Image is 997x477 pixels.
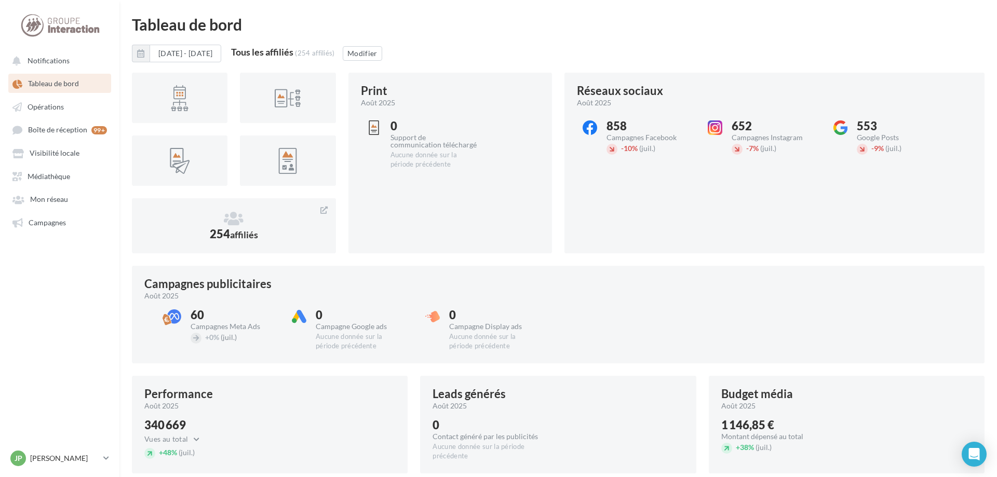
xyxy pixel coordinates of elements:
[6,120,113,139] a: Boîte de réception 99+
[30,195,68,204] span: Mon réseau
[721,388,793,400] div: Budget média
[6,189,113,208] a: Mon réseau
[732,134,818,141] div: Campagnes Instagram
[144,419,205,431] div: 340 669
[221,333,237,342] span: (juil.)
[857,120,944,132] div: 553
[230,229,258,240] span: affiliés
[191,323,277,330] div: Campagnes Meta Ads
[144,388,213,400] div: Performance
[132,45,221,62] button: [DATE] - [DATE]
[449,323,536,330] div: Campagne Display ads
[28,79,79,88] span: Tableau de bord
[390,134,477,148] div: Support de communication téléchargé
[732,120,818,132] div: 652
[871,144,884,153] span: 9%
[6,74,113,92] a: Tableau de bord
[6,143,113,162] a: Visibilité locale
[15,453,22,464] span: JP
[639,144,655,153] span: (juil.)
[962,442,987,467] div: Open Intercom Messenger
[390,151,477,169] div: Aucune donnée sur la période précédente
[857,134,944,141] div: Google Posts
[159,448,163,457] span: +
[132,17,985,32] div: Tableau de bord
[433,442,549,461] div: Aucune donnée sur la période précédente
[144,401,179,411] span: août 2025
[433,419,549,431] div: 0
[28,172,70,181] span: Médiathèque
[361,98,395,108] span: août 2025
[316,332,402,351] div: Aucune donnée sur la période précédente
[205,333,209,342] span: +
[205,333,219,342] span: 0%
[721,419,803,431] div: 1 146,85 €
[231,47,293,57] div: Tous les affiliés
[607,134,693,141] div: Campagnes Facebook
[721,401,756,411] span: août 2025
[577,85,663,97] div: Réseaux sociaux
[577,98,611,108] span: août 2025
[449,332,536,351] div: Aucune donnée sur la période précédente
[210,227,258,241] span: 254
[6,213,113,231] a: Campagnes
[6,167,113,185] a: Médiathèque
[144,433,205,445] button: Vues au total
[295,49,335,57] div: (254 affiliés)
[91,126,107,134] div: 99+
[28,126,87,134] span: Boîte de réception
[8,448,111,468] a: JP [PERSON_NAME]
[433,401,467,411] span: août 2025
[144,291,179,301] span: août 2025
[871,144,874,153] span: -
[433,388,506,400] div: Leads générés
[746,144,759,153] span: 7%
[721,433,803,440] div: Montant dépensé au total
[390,120,477,132] div: 0
[179,448,195,457] span: (juil.)
[621,144,624,153] span: -
[191,309,277,321] div: 60
[144,278,272,290] div: Campagnes publicitaires
[433,433,549,440] div: Contact généré par les publicités
[30,453,99,464] p: [PERSON_NAME]
[6,51,109,70] button: Notifications
[607,120,693,132] div: 858
[343,46,382,61] button: Modifier
[621,144,638,153] span: 10%
[449,309,536,321] div: 0
[28,102,64,111] span: Opérations
[150,45,221,62] button: [DATE] - [DATE]
[760,144,776,153] span: (juil.)
[316,309,402,321] div: 0
[28,56,70,65] span: Notifications
[316,323,402,330] div: Campagne Google ads
[361,85,387,97] div: Print
[29,218,66,227] span: Campagnes
[746,144,749,153] span: -
[736,443,740,452] span: +
[756,443,772,452] span: (juil.)
[736,443,754,452] span: 38%
[159,448,177,457] span: 48%
[885,144,901,153] span: (juil.)
[30,149,79,158] span: Visibilité locale
[6,97,113,116] a: Opérations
